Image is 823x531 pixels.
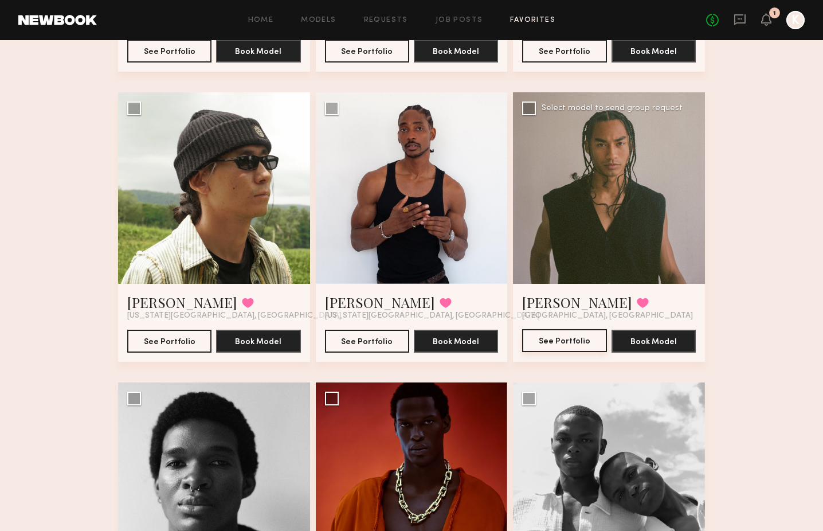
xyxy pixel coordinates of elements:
button: See Portfolio [325,40,409,63]
button: See Portfolio [127,40,211,63]
a: [PERSON_NAME] [127,293,237,311]
a: K [786,11,805,29]
a: Home [248,17,274,24]
a: Book Model [216,46,300,56]
a: Job Posts [436,17,483,24]
button: Book Model [414,40,498,63]
span: [GEOGRAPHIC_DATA], [GEOGRAPHIC_DATA] [522,311,693,321]
div: 1 [773,10,776,17]
button: Book Model [216,40,300,63]
button: See Portfolio [522,40,606,63]
button: Book Model [612,40,696,63]
a: Requests [364,17,408,24]
a: Book Model [216,336,300,346]
a: Models [301,17,336,24]
a: [PERSON_NAME] [325,293,435,311]
a: Book Model [612,336,696,346]
a: Favorites [510,17,555,24]
a: [PERSON_NAME] [522,293,632,311]
div: Select model to send group request [542,104,683,112]
a: Book Model [414,336,498,346]
button: Book Model [414,330,498,353]
button: Book Model [612,330,696,353]
button: Book Model [216,330,300,353]
button: See Portfolio [325,330,409,353]
button: See Portfolio [127,330,211,353]
a: See Portfolio [522,330,606,353]
a: Book Model [414,46,498,56]
span: [US_STATE][GEOGRAPHIC_DATA], [GEOGRAPHIC_DATA] [127,311,342,321]
span: [US_STATE][GEOGRAPHIC_DATA], [GEOGRAPHIC_DATA] [325,311,539,321]
a: Book Model [612,46,696,56]
button: See Portfolio [522,329,606,352]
